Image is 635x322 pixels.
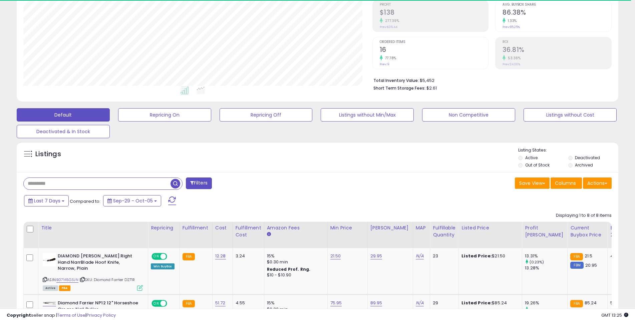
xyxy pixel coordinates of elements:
a: 89.95 [370,300,382,306]
span: OFF [166,254,177,259]
label: Out of Stock [525,162,550,168]
small: Prev: 9 [380,62,389,66]
div: 19.26% [525,300,567,306]
small: (0.23%) [530,259,544,265]
small: 277.39% [383,18,399,23]
div: 50% [610,300,632,306]
div: Current Buybox Price [570,224,605,238]
span: Last 7 Days [34,197,60,204]
small: Amazon Fees. [267,231,271,237]
div: $0.30 min [267,259,322,265]
h2: 86.38% [503,9,611,18]
span: ROI [503,40,611,44]
a: 29.95 [370,253,382,259]
img: 21kvAMdOYBL._SL40_.jpg [43,302,56,305]
button: Save View [515,177,550,189]
div: Cost [215,224,230,231]
button: Repricing On [118,108,211,122]
div: Profit [PERSON_NAME] [525,224,565,238]
a: 12.28 [215,253,226,259]
div: $21.50 [461,253,517,259]
img: 31WHCKW8JTL._SL40_.jpg [43,253,56,266]
button: Deactivated & In Stock [17,125,110,138]
button: Sep-29 - Oct-05 [103,195,161,206]
button: Repricing Off [220,108,313,122]
a: B07145G3JN [56,277,78,283]
span: Avg. Buybox Share [503,3,611,7]
strong: Copyright [7,312,31,318]
button: Last 7 Days [24,195,69,206]
small: FBA [183,253,195,260]
label: Deactivated [575,155,600,161]
a: Privacy Policy [86,312,116,318]
button: Filters [186,177,212,189]
b: Listed Price: [461,253,492,259]
small: FBA [570,253,583,260]
small: Prev: $36.44 [380,25,397,29]
b: Short Term Storage Fees: [373,85,425,91]
span: Ordered Items [380,40,489,44]
a: Terms of Use [57,312,85,318]
div: 15% [267,253,322,259]
b: Diamond Farrier NP12 12" Horseshoe Crease Nail Puller [58,300,139,314]
span: 85.24 [585,300,597,306]
div: BB Share 24h. [610,224,635,238]
span: Compared to: [70,198,100,204]
li: $5,452 [373,76,607,84]
div: 13.31% [525,253,567,259]
span: Profit [380,3,489,7]
small: FBA [183,300,195,307]
span: $2.61 [426,85,437,91]
div: Repricing [151,224,177,231]
small: 1.33% [506,18,517,23]
p: Listing States: [518,147,618,154]
a: 75.95 [330,300,342,306]
div: 23 [433,253,453,259]
button: Listings without Cost [524,108,617,122]
label: Archived [575,162,593,168]
div: ASIN: [43,253,143,290]
div: 13.28% [525,265,567,271]
span: FBA [59,285,70,291]
span: Columns [555,180,576,186]
div: Win BuyBox [151,263,175,269]
div: Title [41,224,145,231]
div: MAP [416,224,427,231]
b: Reduced Prof. Rng. [267,266,311,272]
label: Active [525,155,538,161]
button: Non Competitive [422,108,515,122]
div: 43% [610,253,632,259]
div: Fulfillment [183,224,210,231]
div: seller snap | | [7,312,116,319]
small: Prev: 85.25% [503,25,520,29]
b: Total Inventory Value: [373,78,419,83]
div: Fulfillment Cost [236,224,261,238]
span: ON [152,254,161,259]
span: Sep-29 - Oct-05 [113,197,153,204]
div: 29 [433,300,453,306]
span: All listings currently available for purchase on Amazon [43,285,58,291]
span: ON [152,301,161,306]
span: | SKU: Diamond Farrier D271R [79,277,135,282]
a: N/A [416,300,424,306]
span: 20.95 [585,262,597,268]
h2: 16 [380,46,489,55]
h2: $138 [380,9,489,18]
a: 21.50 [330,253,341,259]
h5: Listings [35,150,61,159]
div: $85.24 [461,300,517,306]
b: Listed Price: [461,300,492,306]
a: N/A [416,253,424,259]
div: Listed Price [461,224,519,231]
b: DIAMOND [PERSON_NAME] Right Hand NarrBlade Hoof Knife, Narrow, Plain [58,253,139,273]
span: 21.5 [585,253,593,259]
div: Displaying 1 to 8 of 8 items [556,212,612,219]
small: FBM [570,262,583,269]
button: Listings without Min/Max [321,108,414,122]
div: 15% [267,300,322,306]
button: Columns [551,177,582,189]
small: FBA [570,300,583,307]
small: 53.38% [506,56,521,61]
div: Min Price [330,224,365,231]
div: Amazon Fees [267,224,325,231]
